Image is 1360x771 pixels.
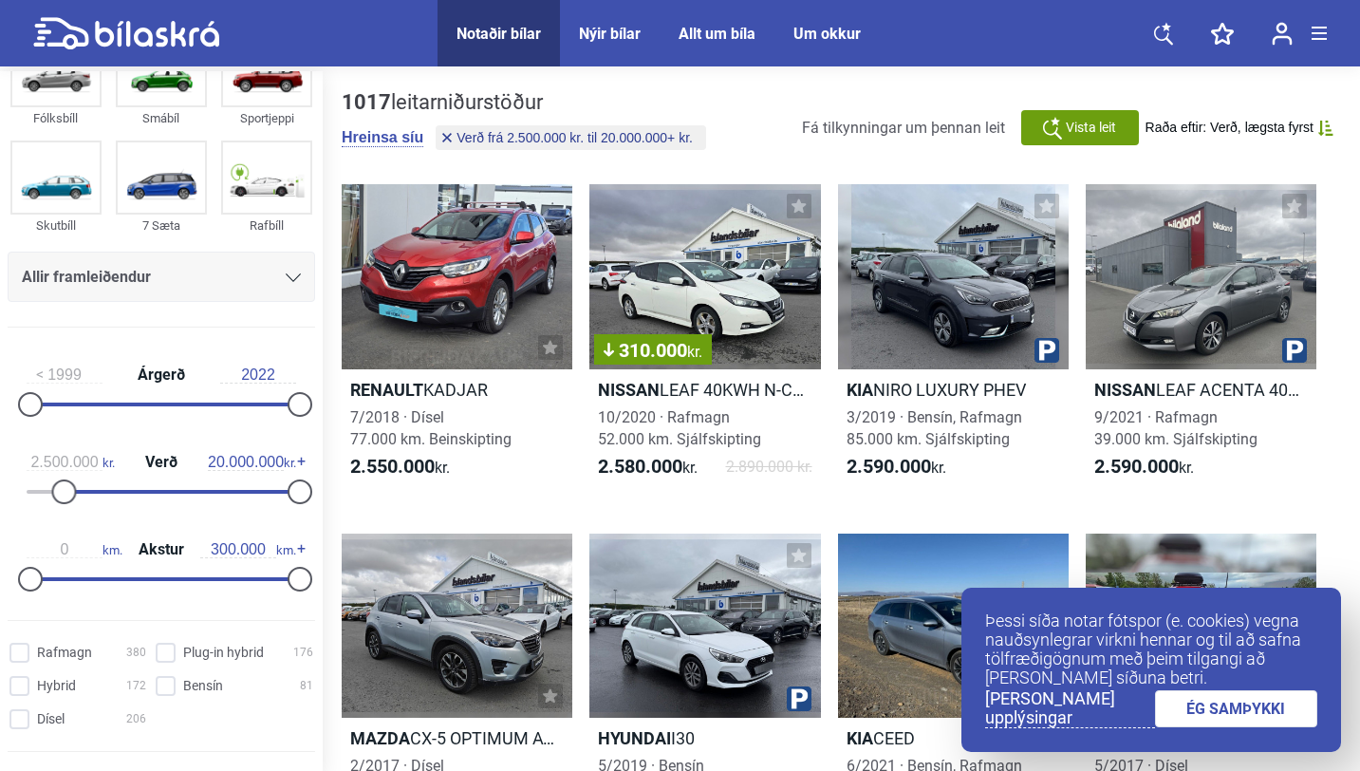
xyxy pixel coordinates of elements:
[598,408,761,448] span: 10/2020 · Rafmagn 52.000 km. Sjálfskipting
[126,643,146,663] span: 380
[342,184,572,496] a: RenaultKADJAR7/2018 · Dísel77.000 km. Beinskipting2.550.000kr.
[221,215,312,236] div: Rafbíll
[126,676,146,696] span: 172
[342,90,391,114] b: 1017
[589,184,820,496] a: 310.000kr.NissanLEAF 40KWH N-CONNECTA10/2020 · Rafmagn52.000 km. Sjálfskipting2.580.000kr.2.890.0...
[293,643,313,663] span: 176
[589,727,820,749] h2: I30
[1086,184,1316,496] a: NissanLEAF ACENTA 40KWH9/2021 · Rafmagn39.000 km. Sjálfskipting2.590.000kr.
[350,380,423,400] b: Renault
[838,184,1069,496] a: KiaNIRO LUXURY PHEV3/2019 · Bensín, Rafmagn85.000 km. Sjálfskipting2.590.000kr.
[687,343,702,361] span: kr.
[1094,408,1258,448] span: 9/2021 · Rafmagn 39.000 km. Sjálfskipting
[793,25,861,43] a: Um okkur
[1094,380,1156,400] b: Nissan
[200,541,296,558] span: km.
[598,728,671,748] b: Hyundai
[847,456,946,479] span: kr.
[1066,118,1116,138] span: Vista leit
[598,456,698,479] span: kr.
[589,379,820,401] h2: LEAF 40KWH N-CONNECTA
[838,727,1069,749] h2: CEED
[985,611,1317,687] p: Þessi síða notar fótspor (e. cookies) vegna nauðsynlegrar virkni hennar og til að safna tölfræðig...
[116,215,207,236] div: 7 Sæta
[37,709,65,729] span: Dísel
[847,380,873,400] b: Kia
[604,341,702,360] span: 310.000
[342,90,711,115] div: leitarniðurstöður
[1146,120,1313,136] span: Raða eftir: Verð, lægsta fyrst
[22,264,151,291] span: Allir framleiðendur
[1094,456,1194,479] span: kr.
[10,215,102,236] div: Skutbíll
[342,379,572,401] h2: KADJAR
[37,643,92,663] span: Rafmagn
[456,25,541,43] a: Notaðir bílar
[726,456,812,479] span: 2.890.000 kr.
[847,728,873,748] b: Kia
[1094,455,1179,478] b: 2.590.000
[1146,120,1333,136] button: Raða eftir: Verð, lægsta fyrst
[1272,22,1293,46] img: user-login.svg
[1086,379,1316,401] h2: LEAF ACENTA 40KWH
[847,455,931,478] b: 2.590.000
[985,689,1155,728] a: [PERSON_NAME] upplýsingar
[350,728,410,748] b: Mazda
[183,676,223,696] span: Bensín
[350,408,512,448] span: 7/2018 · Dísel 77.000 km. Beinskipting
[134,542,189,557] span: Akstur
[116,107,207,129] div: Smábíl
[300,676,313,696] span: 81
[342,727,572,749] h2: CX-5 OPTIMUM AWD
[456,131,693,144] span: Verð frá 2.500.000 kr. til 20.000.000+ kr.
[787,686,811,711] img: parking.png
[342,128,423,147] button: Hreinsa síu
[221,107,312,129] div: Sportjeppi
[183,643,264,663] span: Plug-in hybrid
[838,379,1069,401] h2: NIRO LUXURY PHEV
[1282,338,1307,363] img: parking.png
[140,455,182,470] span: Verð
[598,455,682,478] b: 2.580.000
[350,456,450,479] span: kr.
[126,709,146,729] span: 206
[208,454,296,471] span: kr.
[350,455,435,478] b: 2.550.000
[847,408,1022,448] span: 3/2019 · Bensín, Rafmagn 85.000 km. Sjálfskipting
[802,119,1005,137] span: Fá tilkynningar um þennan leit
[679,25,755,43] a: Allt um bíla
[10,107,102,129] div: Fólksbíll
[27,454,115,471] span: kr.
[598,380,660,400] b: Nissan
[579,25,641,43] a: Nýir bílar
[436,125,706,150] button: Verð frá 2.500.000 kr. til 20.000.000+ kr.
[1034,338,1059,363] img: parking.png
[133,367,190,383] span: Árgerð
[1155,690,1318,727] a: ÉG SAMÞYKKI
[27,541,122,558] span: km.
[37,676,76,696] span: Hybrid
